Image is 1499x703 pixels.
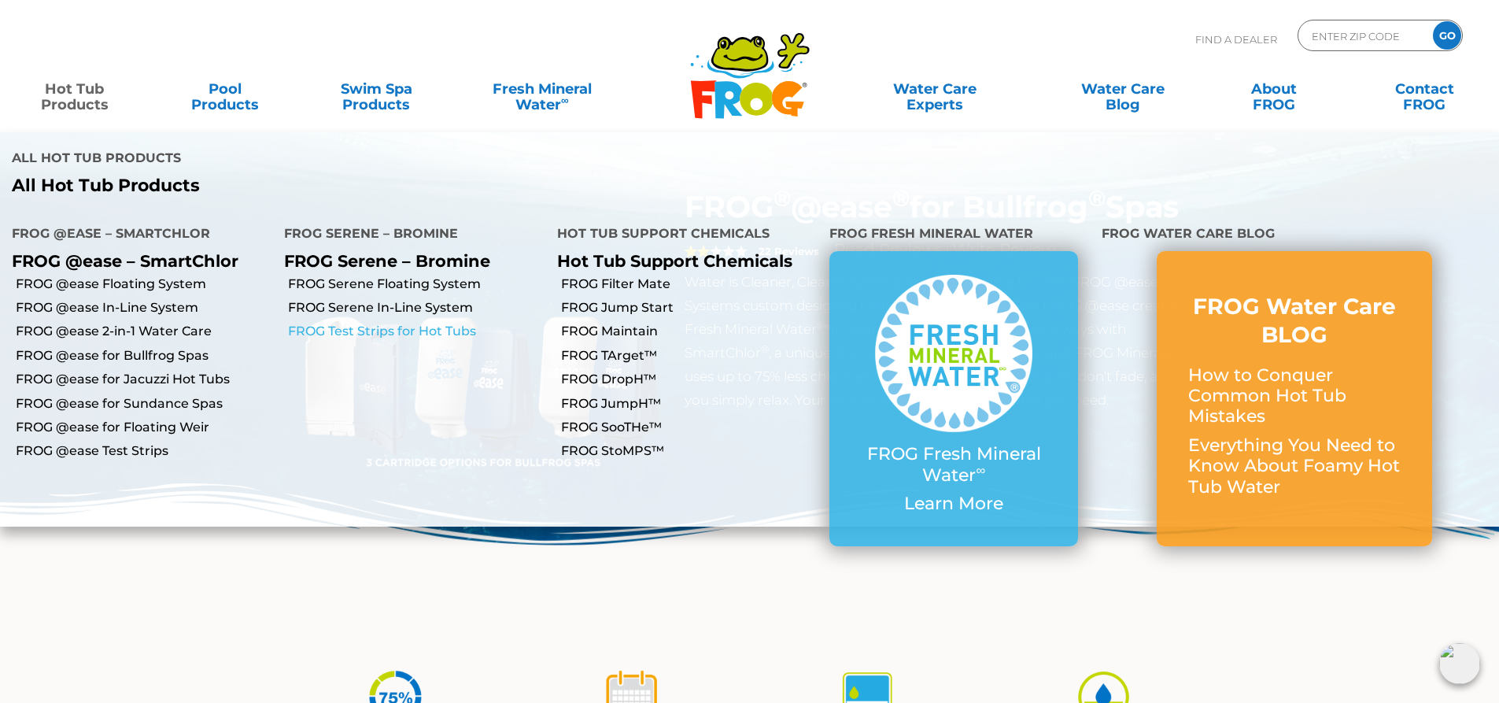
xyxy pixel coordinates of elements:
[288,299,545,316] a: FROG Serene In-Line System
[840,73,1030,105] a: Water CareExperts
[557,220,806,251] h4: Hot Tub Support Chemicals
[1310,24,1416,47] input: Zip Code Form
[16,73,133,105] a: Hot TubProducts
[468,73,615,105] a: Fresh MineralWater∞
[1188,365,1401,427] p: How to Conquer Common Hot Tub Mistakes
[1102,220,1487,251] h4: FROG Water Care Blog
[561,276,818,293] a: FROG Filter Mate
[561,395,818,413] a: FROG JumpH™
[1439,643,1480,684] img: openIcon
[1064,73,1181,105] a: Water CareBlog
[1195,20,1277,59] p: Find A Dealer
[561,299,818,316] a: FROG Jump Start
[288,276,545,293] a: FROG Serene Floating System
[284,220,533,251] h4: FROG Serene – Bromine
[1215,73,1332,105] a: AboutFROG
[288,323,545,340] a: FROG Test Strips for Hot Tubs
[1188,292,1401,505] a: FROG Water Care BLOG How to Conquer Common Hot Tub Mistakes Everything You Need to Know About Foa...
[861,444,1047,486] p: FROG Fresh Mineral Water
[561,347,818,364] a: FROG TArget™
[1366,73,1483,105] a: ContactFROG
[861,494,1047,514] p: Learn More
[16,442,272,460] a: FROG @ease Test Strips
[861,275,1047,522] a: FROG Fresh Mineral Water∞ Learn More
[12,251,260,271] p: FROG @ease – SmartChlor
[1188,292,1401,350] h3: FROG Water Care BLOG
[12,220,260,251] h4: FROG @ease – SmartChlor
[1433,21,1461,50] input: GO
[16,323,272,340] a: FROG @ease 2-in-1 Water Care
[561,94,569,106] sup: ∞
[12,176,738,196] a: All Hot Tub Products
[557,251,792,271] a: Hot Tub Support Chemicals
[1188,435,1401,498] p: Everything You Need to Know About Foamy Hot Tub Water
[829,220,1078,251] h4: FROG Fresh Mineral Water
[16,395,272,413] a: FROG @ease for Sundance Spas
[16,299,272,316] a: FROG @ease In-Line System
[561,419,818,436] a: FROG SooTHe™
[284,251,533,271] p: FROG Serene – Bromine
[318,73,435,105] a: Swim SpaProducts
[976,462,985,478] sup: ∞
[16,276,272,293] a: FROG @ease Floating System
[16,371,272,388] a: FROG @ease for Jacuzzi Hot Tubs
[16,419,272,436] a: FROG @ease for Floating Weir
[561,323,818,340] a: FROG Maintain
[16,347,272,364] a: FROG @ease for Bullfrog Spas
[167,73,284,105] a: PoolProducts
[12,144,738,176] h4: All Hot Tub Products
[561,442,818,460] a: FROG StoMPS™
[561,371,818,388] a: FROG DropH™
